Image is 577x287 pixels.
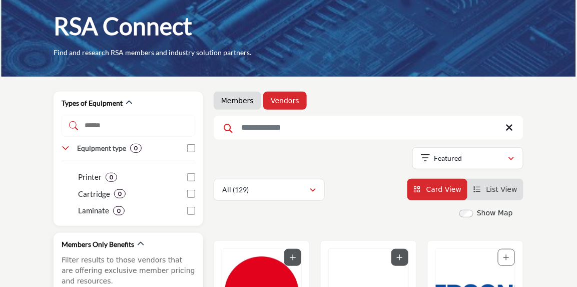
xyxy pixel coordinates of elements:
[473,185,517,193] a: View List
[271,96,299,106] a: Vendors
[503,253,509,261] a: Add To List
[434,153,462,163] p: Featured
[106,173,117,182] div: 0 Results For Printer
[62,115,195,137] input: Search Demographic Category
[214,179,325,201] button: All (129)
[62,255,195,286] p: Filter results to those vendors that are offering exclusive member pricing and resources.
[477,208,513,218] label: Show Map
[187,190,195,198] input: Cartridge checkbox
[426,185,461,193] span: Card View
[407,179,467,200] li: Card View
[78,205,109,216] p: Laminate: Laminate
[62,239,134,249] h2: Members Only Benefits
[221,96,254,106] a: Members
[222,185,249,195] p: All (129)
[118,190,122,197] b: 0
[77,143,126,153] h3: Equipment type : Equipment type
[117,207,121,214] b: 0
[110,174,113,181] b: 0
[187,207,195,215] input: Laminate checkbox
[62,98,123,108] h2: Types of Equipment
[113,206,125,215] div: 0 Results For Laminate
[486,185,517,193] span: List View
[187,173,195,181] input: Printer checkbox
[54,48,251,58] p: Find and research RSA members and industry solution partners.
[397,253,403,261] a: Add To List
[214,116,523,140] input: Search Keyword
[412,147,523,169] button: Featured
[134,145,138,152] b: 0
[130,144,142,153] div: 0 Results For Equipment type
[54,11,192,42] h1: RSA Connect
[78,188,110,200] p: Cartridge: Cartridge
[413,185,461,193] a: View Card
[290,253,296,261] a: Add To List
[114,189,126,198] div: 0 Results For Cartridge
[78,171,102,183] p: Printer: Printer
[187,144,195,152] input: Equipment type checkbox
[467,179,523,200] li: List View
